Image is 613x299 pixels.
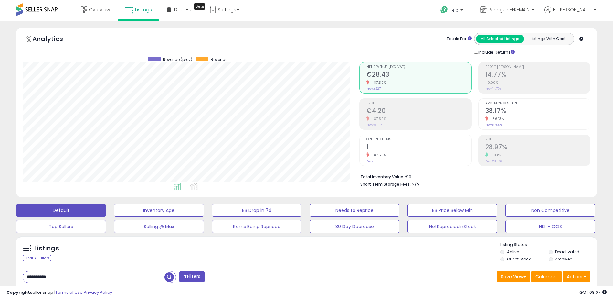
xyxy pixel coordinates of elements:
[369,153,386,158] small: -87.50%
[507,249,519,255] label: Active
[114,204,204,217] button: Inventory Age
[366,71,471,80] h2: €28.43
[89,6,110,13] span: Overview
[360,174,404,180] b: Total Inventory Value:
[366,143,471,152] h2: 1
[310,204,399,217] button: Needs to Reprice
[407,220,497,233] button: NotRepreciedInStock
[488,153,501,158] small: 0.03%
[6,290,112,296] div: seller snap | |
[505,220,595,233] button: HKL - OOS
[485,123,502,127] small: Prev: 87.00%
[505,204,595,217] button: Non Competitive
[485,102,590,105] span: Avg. Buybox Share
[366,138,471,141] span: Ordered Items
[563,271,590,282] button: Actions
[194,3,205,10] div: Tooltip anchor
[485,65,590,69] span: Profit [PERSON_NAME]
[469,48,523,56] div: Include Returns
[544,6,596,21] a: Hi [PERSON_NAME]
[555,249,579,255] label: Deactivated
[366,123,385,127] small: Prev: €33.59
[531,271,562,282] button: Columns
[163,57,192,62] span: Revenue (prev)
[34,244,59,253] h5: Listings
[497,271,530,282] button: Save View
[179,271,205,282] button: Filters
[553,6,592,13] span: Hi [PERSON_NAME]
[435,1,470,21] a: Help
[32,34,76,45] h5: Analytics
[360,172,586,180] li: €0
[440,6,448,14] i: Get Help
[366,159,375,163] small: Prev: 8
[535,273,556,280] span: Columns
[500,242,597,248] p: Listing States:
[485,87,501,91] small: Prev: 14.77%
[407,204,497,217] button: BB Price Below Min
[84,289,112,295] a: Privacy Policy
[212,204,302,217] button: BB Drop in 7d
[360,182,411,187] b: Short Term Storage Fees:
[524,35,572,43] button: Listings With Cost
[310,220,399,233] button: 30 Day Decrease
[212,220,302,233] button: Items Being Repriced
[366,87,381,91] small: Prev: €227
[579,289,607,295] span: 2025-09-18 08:07 GMT
[6,289,30,295] strong: Copyright
[447,36,472,42] div: Totals For
[507,256,531,262] label: Out of Stock
[485,107,590,116] h2: 38.17%
[211,57,227,62] span: Revenue
[366,65,471,69] span: Net Revenue (Exc. VAT)
[174,6,195,13] span: DataHub
[366,107,471,116] h2: €4.20
[450,7,459,13] span: Help
[366,102,471,105] span: Profit
[476,35,524,43] button: All Selected Listings
[488,6,530,13] span: Pennguin-FR-MAIN
[485,159,502,163] small: Prev: 28.96%
[485,143,590,152] h2: 28.97%
[16,204,106,217] button: Default
[488,116,504,121] small: -56.13%
[369,80,386,85] small: -87.50%
[135,6,152,13] span: Listings
[55,289,83,295] a: Terms of Use
[369,116,386,121] small: -87.50%
[412,181,419,187] span: N/A
[23,255,51,261] div: Clear All Filters
[485,80,498,85] small: 0.00%
[485,138,590,141] span: ROI
[485,71,590,80] h2: 14.77%
[555,256,573,262] label: Archived
[114,220,204,233] button: Selling @ Max
[16,220,106,233] button: Top Sellers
